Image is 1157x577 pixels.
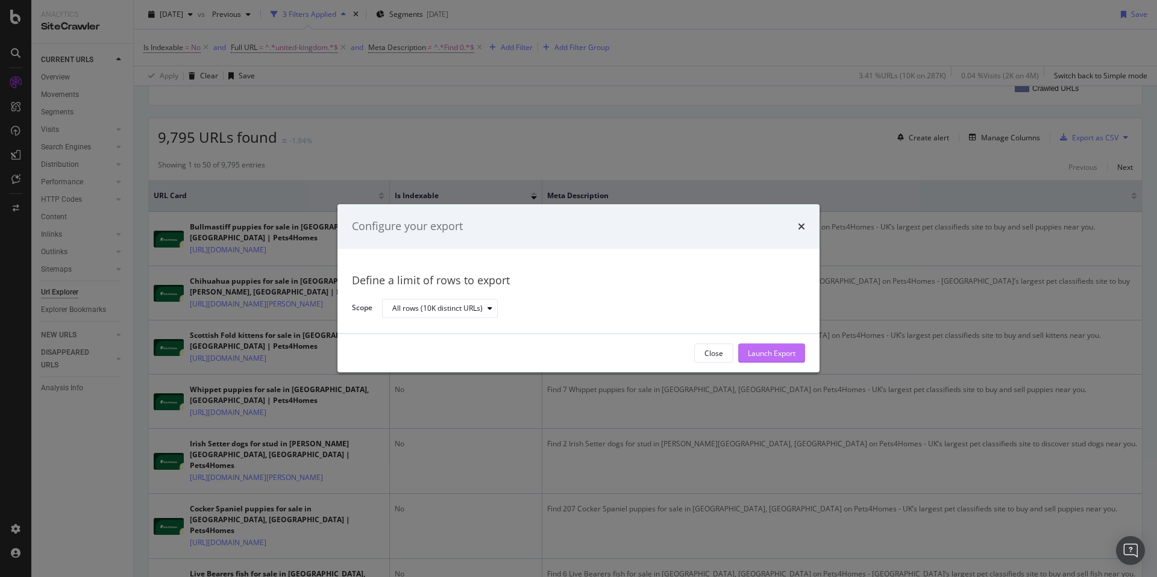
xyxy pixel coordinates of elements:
div: times [798,219,805,234]
div: Configure your export [352,219,463,234]
button: Close [694,344,733,363]
div: Close [704,348,723,358]
div: All rows (10K distinct URLs) [392,305,483,312]
div: Launch Export [748,348,795,358]
div: Open Intercom Messenger [1116,536,1145,565]
button: Launch Export [738,344,805,363]
label: Scope [352,303,372,316]
div: Define a limit of rows to export [352,273,805,288]
div: modal [337,204,820,372]
button: All rows (10K distinct URLs) [382,299,498,318]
